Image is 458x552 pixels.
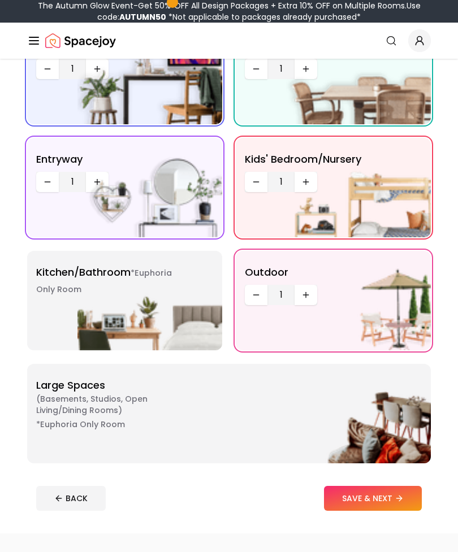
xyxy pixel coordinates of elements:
span: 1 [272,175,290,189]
nav: Global [27,23,431,59]
img: Office [77,25,222,124]
img: Large Spaces *Euphoria Only [286,364,431,463]
p: Outdoor [245,264,288,280]
img: Dining Room [286,25,431,124]
button: Decrease quantity [245,59,267,79]
p: Large Spaces [36,377,178,432]
button: Decrease quantity [245,172,267,192]
span: ( Basements, Studios, Open living/dining rooms ) [36,393,178,416]
p: entryway [36,151,83,167]
button: Decrease quantity [36,59,59,79]
img: Kids' Bedroom/Nursery [286,138,431,237]
button: Decrease quantity [245,285,267,305]
b: AUTUMN50 [119,11,166,23]
span: 1 [272,62,290,76]
button: BACK [36,486,106,511]
p: Kitchen/Bathroom [36,264,178,297]
img: entryway [77,138,222,237]
img: Outdoor [286,251,431,350]
span: 1 [63,175,81,189]
span: 1 [272,288,290,302]
button: SAVE & NEXT [324,486,422,511]
button: Decrease quantity [36,172,59,192]
small: *Euphoria Only Room [36,419,125,430]
img: Spacejoy Logo [45,29,116,52]
p: Kids' Bedroom/Nursery [245,151,361,167]
span: 1 [63,62,81,76]
a: Spacejoy [45,29,116,52]
span: *Not applicable to packages already purchased* [166,11,361,23]
img: Kitchen/Bathroom *Euphoria Only [77,251,222,350]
